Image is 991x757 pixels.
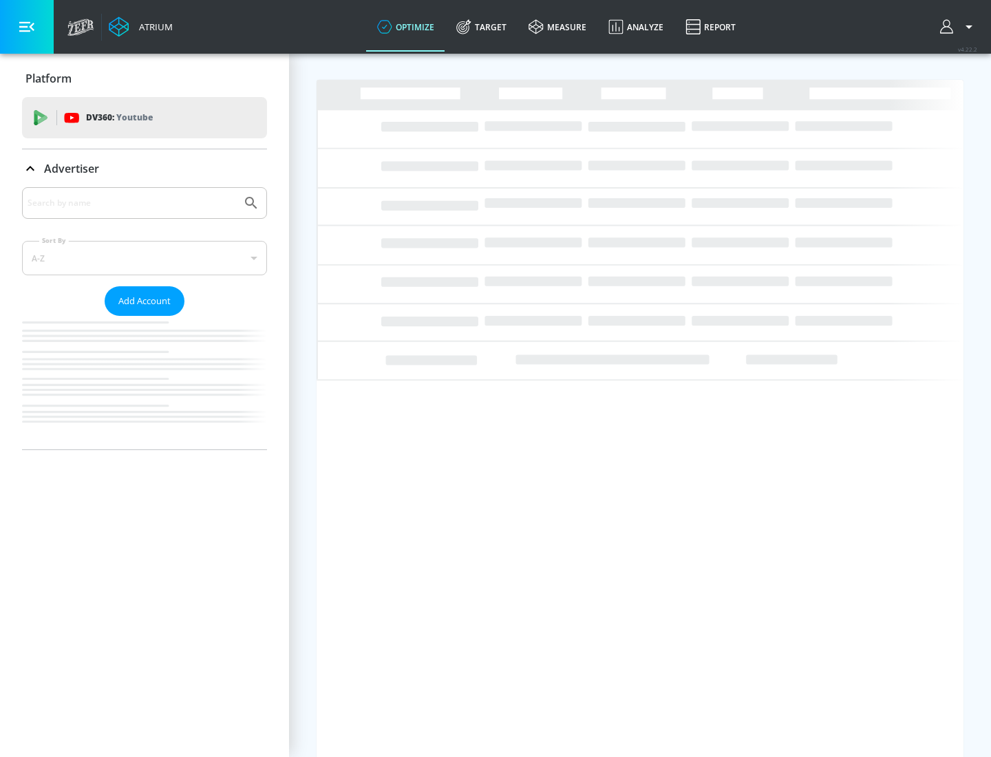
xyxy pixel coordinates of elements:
[28,194,236,212] input: Search by name
[105,286,184,316] button: Add Account
[518,2,597,52] a: measure
[597,2,674,52] a: Analyze
[134,21,173,33] div: Atrium
[366,2,445,52] a: optimize
[22,187,267,449] div: Advertiser
[39,236,69,245] label: Sort By
[22,59,267,98] div: Platform
[958,45,977,53] span: v 4.22.2
[118,293,171,309] span: Add Account
[44,161,99,176] p: Advertiser
[22,149,267,188] div: Advertiser
[109,17,173,37] a: Atrium
[22,316,267,449] nav: list of Advertiser
[22,97,267,138] div: DV360: Youtube
[86,110,153,125] p: DV360:
[674,2,747,52] a: Report
[445,2,518,52] a: Target
[116,110,153,125] p: Youtube
[22,241,267,275] div: A-Z
[25,71,72,86] p: Platform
